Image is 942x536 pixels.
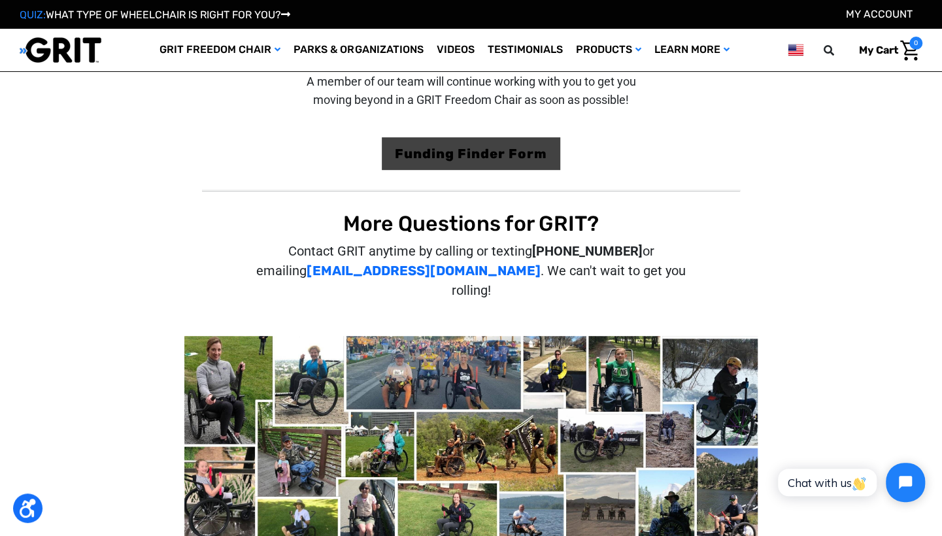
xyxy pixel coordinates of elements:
[569,29,647,71] a: Products
[20,8,290,21] a: QUIZ:WHAT TYPE OF WHEELCHAIR IS RIGHT FOR YOU?
[859,44,898,56] span: My Cart
[382,137,560,170] a: Funding Finder Form
[307,263,541,278] a: [EMAIL_ADDRESS][DOMAIN_NAME]
[20,8,46,21] span: QUIZ:
[900,41,919,61] img: Cart
[153,29,287,71] a: GRIT Freedom Chair
[909,37,922,50] span: 0
[846,8,913,20] a: Account
[429,29,480,71] a: Videos
[287,29,429,71] a: Parks & Organizations
[343,211,599,236] span: More Questions for GRIT?
[764,452,936,513] iframe: Tidio Chat
[20,37,101,63] img: GRIT All-Terrain Wheelchair and Mobility Equipment
[480,29,569,71] a: Testimonials
[830,37,849,64] input: Search
[532,243,643,259] strong: [PHONE_NUMBER]
[307,75,636,107] span: A member of our team will continue working with you to get you moving beyond in a GRIT Freedom Ch...
[849,37,922,64] a: Cart with 0 items
[256,243,686,298] span: Contact GRIT anytime by calling or texting or emailing . We can't wait to get you rolling!
[788,42,803,58] img: us.png
[647,29,735,71] a: Learn More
